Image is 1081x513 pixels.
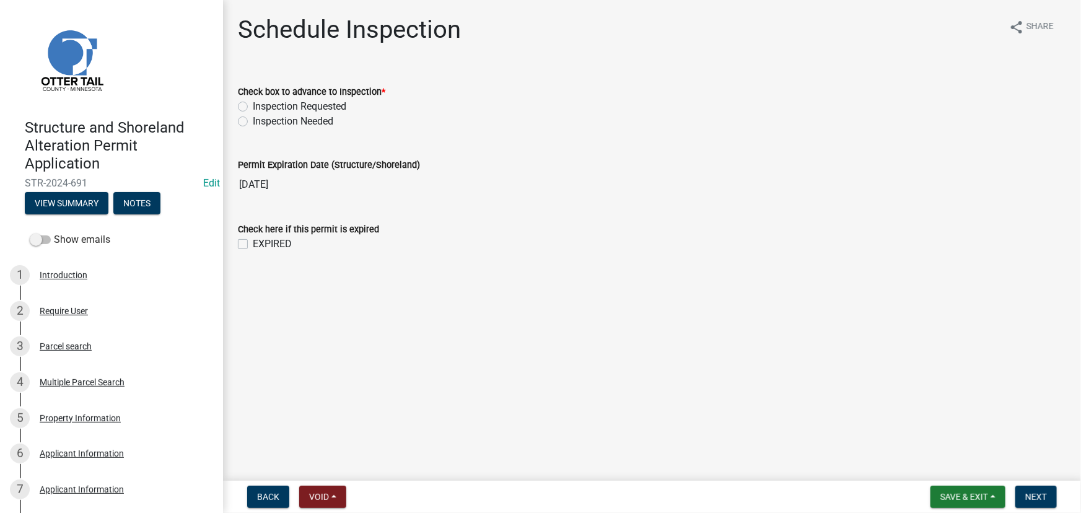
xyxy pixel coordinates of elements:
span: Void [309,492,329,502]
div: 5 [10,408,30,428]
div: Require User [40,307,88,315]
div: Multiple Parcel Search [40,378,125,387]
button: Next [1015,486,1057,508]
button: Back [247,486,289,508]
span: Share [1026,20,1054,35]
button: View Summary [25,192,108,214]
label: Show emails [30,232,110,247]
button: Notes [113,192,160,214]
span: Back [257,492,279,502]
label: Inspection Needed [253,114,333,129]
label: Check box to advance to Inspection [238,88,385,97]
a: Edit [203,177,220,189]
wm-modal-confirm: Edit Application Number [203,177,220,189]
div: Introduction [40,271,87,279]
h4: Structure and Shoreland Alteration Permit Application [25,119,213,172]
button: Save & Exit [930,486,1005,508]
div: 1 [10,265,30,285]
h1: Schedule Inspection [238,15,461,45]
div: Parcel search [40,342,92,351]
div: 7 [10,480,30,499]
label: Inspection Requested [253,99,346,114]
div: 3 [10,336,30,356]
div: 6 [10,444,30,463]
i: share [1009,20,1024,35]
button: shareShare [999,15,1064,39]
div: Applicant Information [40,485,124,494]
wm-modal-confirm: Summary [25,199,108,209]
span: Next [1025,492,1047,502]
label: EXPIRED [253,237,292,252]
div: Property Information [40,414,121,423]
label: Permit Expiration Date (Structure/Shoreland) [238,161,420,170]
div: 4 [10,372,30,392]
div: 2 [10,301,30,321]
div: Applicant Information [40,449,124,458]
wm-modal-confirm: Notes [113,199,160,209]
span: STR-2024-691 [25,177,198,189]
img: Otter Tail County, Minnesota [25,13,118,106]
span: Save & Exit [940,492,988,502]
label: Check here if this permit is expired [238,226,379,234]
button: Void [299,486,346,508]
